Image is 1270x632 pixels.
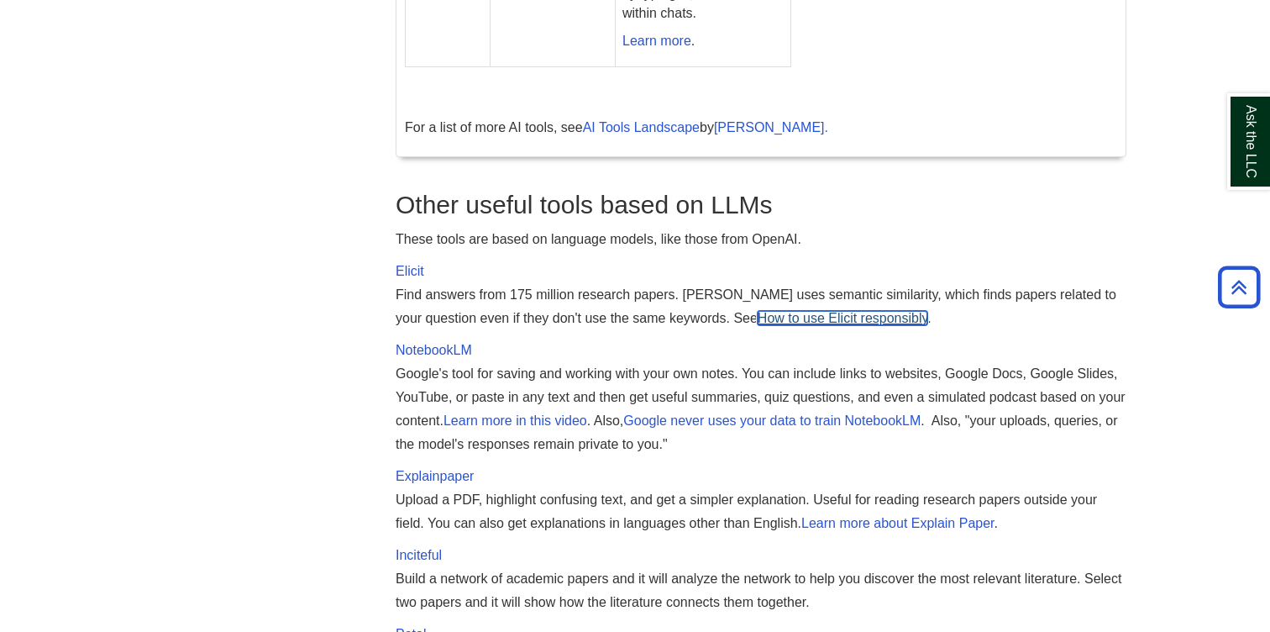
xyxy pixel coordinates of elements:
a: [PERSON_NAME]. [714,120,828,134]
a: Learn more in this video [443,413,587,428]
a: Inciteful [396,548,442,562]
p: Google's tool for saving and working with your own notes. You can include links to websites, Goog... [396,339,1126,456]
a: Back to Top [1212,276,1266,298]
a: Explainpaper [396,469,474,483]
a: Learn more about Explain Paper [801,516,994,530]
p: Upload a PDF, highlight confusing text, and get a simpler explanation. Useful for reading researc... [396,465,1126,535]
a: NotebookLM [396,343,472,357]
a: How to use Elicit responsibly [758,311,927,325]
p: Find answers from 175 million research papers. [PERSON_NAME] uses semantic similarity, which find... [396,260,1126,330]
p: Build a network of academic papers and it will analyze the network to help you discover the most ... [396,544,1126,614]
p: . [622,32,784,51]
a: AI Tools Landscape [583,120,700,134]
a: Elicit [396,264,424,278]
a: Google never uses your data to train NotebookLM [623,413,921,428]
p: For a list of more AI tools, see by [405,116,1117,140]
a: Learn more [622,34,691,48]
p: These tools are based on language models, like those from OpenAI. [396,228,1126,251]
h2: Other useful tools based on LLMs [396,191,1126,219]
